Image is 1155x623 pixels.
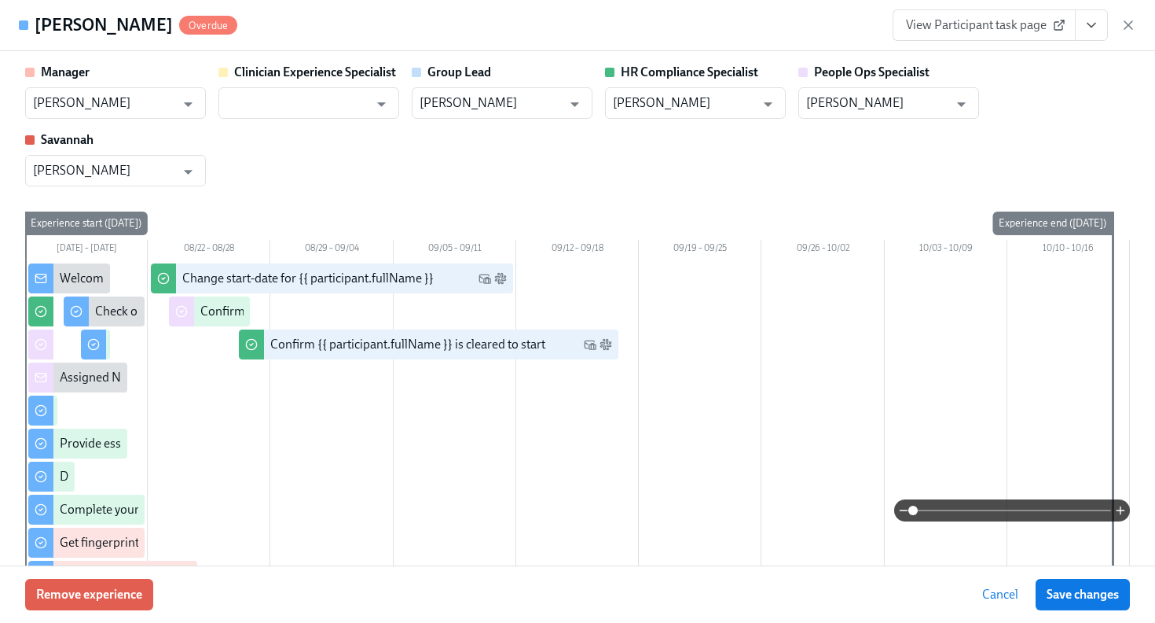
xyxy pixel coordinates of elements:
button: View task page [1075,9,1108,41]
div: Provide essential professional documentation [60,435,305,452]
div: [DATE] – [DATE] [25,240,148,260]
button: Open [756,92,780,116]
button: Open [369,92,394,116]
svg: Work Email [478,272,491,285]
div: 09/19 – 09/25 [639,240,761,260]
div: 10/03 – 10/09 [885,240,1007,260]
svg: Work Email [584,338,596,351]
span: Remove experience [36,587,142,603]
span: View Participant task page [906,17,1062,33]
a: View Participant task page [893,9,1076,41]
button: Open [176,92,200,116]
button: Save changes [1036,579,1130,610]
span: Save changes [1047,587,1119,603]
strong: People Ops Specialist [814,65,929,79]
svg: Slack [599,338,612,351]
span: Overdue [179,20,237,31]
svg: Slack [494,272,507,285]
strong: Manager [41,65,90,79]
div: Do your background check in Checkr [60,468,255,485]
div: Confirm cleared by People Ops [200,303,366,320]
strong: Savannah [41,132,93,147]
button: Cancel [971,579,1029,610]
div: Change start-date for {{ participant.fullName }} [182,270,434,287]
div: 09/26 – 10/02 [761,240,884,260]
button: Open [176,160,200,184]
div: Experience end ([DATE]) [992,212,1113,235]
div: Confirm {{ participant.fullName }} is cleared to start [270,336,545,353]
div: 10/10 – 10/16 [1007,240,1130,260]
div: 09/12 – 09/18 [516,240,639,260]
button: Open [563,92,587,116]
div: Get fingerprinted [60,534,152,551]
div: 09/05 – 09/11 [394,240,516,260]
div: 08/29 – 09/04 [270,240,393,260]
button: Remove experience [25,579,153,610]
strong: Group Lead [427,65,491,79]
div: Welcome from the Charlie Health Compliance Team 👋 [60,270,355,287]
div: 08/22 – 08/28 [148,240,270,260]
h4: [PERSON_NAME] [35,13,173,37]
strong: Clinician Experience Specialist [234,65,396,79]
span: Cancel [982,587,1018,603]
button: Open [949,92,973,116]
div: Experience start ([DATE]) [24,212,148,235]
div: Assigned New Hire [60,369,163,386]
strong: HR Compliance Specialist [621,65,758,79]
div: Check out our recommended laptop specs [95,303,321,320]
